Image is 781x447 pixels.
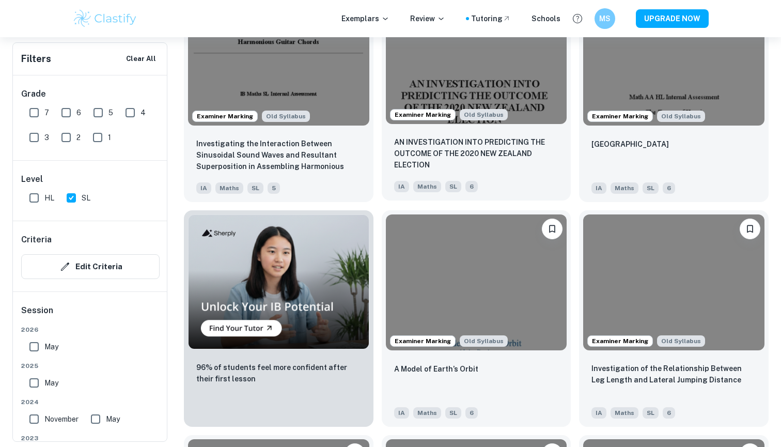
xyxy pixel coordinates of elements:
[21,325,160,334] span: 2026
[460,335,508,347] span: Old Syllabus
[471,13,511,24] a: Tutoring
[394,136,559,171] p: AN INVESTIGATION INTO PREDICTING THE OUTCOME OF THE 2020 NEW ZEALAND ELECTION
[588,336,652,346] span: Examiner Marking
[21,304,160,325] h6: Session
[21,254,160,279] button: Edit Criteria
[76,132,81,143] span: 2
[460,335,508,347] div: Although this IA is written for the old math syllabus (last exam in November 2020), the current I...
[410,13,445,24] p: Review
[382,210,571,427] a: Examiner MarkingAlthough this IA is written for the old math syllabus (last exam in November 2020...
[215,182,243,194] span: Maths
[583,214,764,350] img: Maths IA example thumbnail: Investigation of the Relationship Betwe
[21,173,160,186] h6: Level
[542,219,563,239] button: Bookmark
[394,407,409,419] span: IA
[465,407,478,419] span: 6
[386,214,567,350] img: Maths IA example thumbnail: A Model of Earth’s Orbit
[262,111,310,122] span: Old Syllabus
[643,182,659,194] span: SL
[123,51,159,67] button: Clear All
[460,109,508,120] span: Old Syllabus
[599,13,611,24] h6: MS
[595,8,615,29] button: MS
[44,132,49,143] span: 3
[108,132,111,143] span: 1
[532,13,560,24] a: Schools
[21,361,160,371] span: 2025
[21,88,160,100] h6: Grade
[82,192,90,204] span: SL
[579,210,769,427] a: Examiner MarkingAlthough this IA is written for the old math syllabus (last exam in November 2020...
[663,182,675,194] span: 6
[740,219,760,239] button: Bookmark
[196,362,361,384] p: 96% of students feel more confident after their first lesson
[390,336,455,346] span: Examiner Marking
[611,182,638,194] span: Maths
[394,363,478,375] p: A Model of Earth’s Orbit
[341,13,389,24] p: Exemplars
[413,181,441,192] span: Maths
[591,138,669,150] p: Tower of Hanoi
[445,407,461,419] span: SL
[657,335,705,347] span: Old Syllabus
[445,181,461,192] span: SL
[247,182,263,194] span: SL
[21,234,52,246] h6: Criteria
[21,397,160,407] span: 2024
[413,407,441,419] span: Maths
[611,407,638,419] span: Maths
[44,192,54,204] span: HL
[460,109,508,120] div: Although this IA is written for the old math syllabus (last exam in November 2020), the current I...
[663,407,675,419] span: 6
[394,181,409,192] span: IA
[588,112,652,121] span: Examiner Marking
[44,377,58,389] span: May
[21,52,51,66] h6: Filters
[193,112,257,121] span: Examiner Marking
[184,210,373,427] a: Thumbnail96% of students feel more confident after their first lesson
[76,107,81,118] span: 6
[268,182,280,194] span: 5
[465,181,478,192] span: 6
[657,335,705,347] div: Although this IA is written for the old math syllabus (last exam in November 2020), the current I...
[591,182,606,194] span: IA
[106,413,120,425] span: May
[196,138,361,173] p: Investigating the Interaction Between Sinusoidal Sound Waves and Resultant Superposition in Assem...
[591,363,756,386] p: Investigation of the Relationship Between Leg Length and Lateral Jumping Distance
[188,214,369,349] img: Thumbnail
[643,407,659,419] span: SL
[108,107,113,118] span: 5
[657,111,705,122] div: Although this IA is written for the old math syllabus (last exam in November 2020), the current I...
[196,182,211,194] span: IA
[591,407,606,419] span: IA
[44,341,58,352] span: May
[262,111,310,122] div: Although this IA is written for the old math syllabus (last exam in November 2020), the current I...
[569,10,586,27] button: Help and Feedback
[657,111,705,122] span: Old Syllabus
[44,107,49,118] span: 7
[636,9,709,28] button: UPGRADE NOW
[44,413,79,425] span: November
[140,107,146,118] span: 4
[21,434,160,443] span: 2023
[72,8,138,29] img: Clastify logo
[390,110,455,119] span: Examiner Marking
